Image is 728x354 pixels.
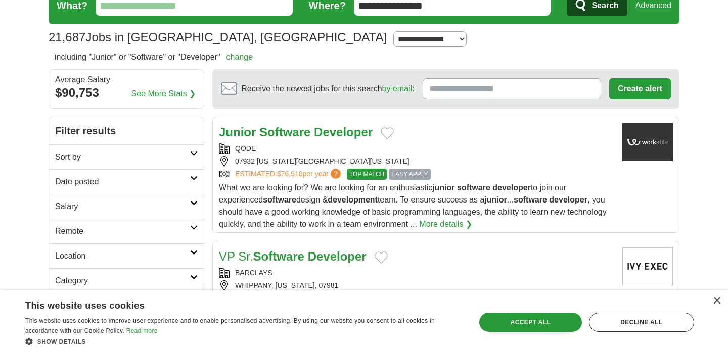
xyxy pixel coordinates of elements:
a: Remote [49,219,204,243]
strong: junior [484,195,507,204]
div: Decline all [589,313,694,332]
a: Junior Software Developer [219,125,373,139]
strong: Developer [314,125,373,139]
span: What we are looking for? We are looking for an enthusiastic to join our experienced design & team... [219,183,607,228]
strong: software [263,195,296,204]
span: ? [331,169,341,179]
div: This website uses cookies [25,296,437,312]
span: TOP MATCH [347,169,387,180]
div: Close [713,297,720,305]
button: Add to favorite jobs [375,251,388,264]
h2: Location [55,250,190,262]
a: Sort by [49,144,204,169]
div: 07932 [US_STATE][GEOGRAPHIC_DATA][US_STATE] [219,156,614,167]
img: Company logo [622,123,673,161]
h2: Category [55,275,190,287]
h2: Filter results [49,117,204,144]
span: $76,910 [277,170,303,178]
strong: software [457,183,490,192]
div: $90,753 [55,84,198,102]
button: Add to favorite jobs [381,127,394,139]
span: This website uses cookies to improve user experience and to enable personalised advertising. By u... [25,317,435,334]
h2: Salary [55,200,190,213]
span: Show details [37,338,86,345]
a: VP Sr.Software Developer [219,249,367,263]
strong: developer [549,195,587,204]
strong: Junior [219,125,256,139]
div: Average Salary [55,76,198,84]
h1: Jobs in [GEOGRAPHIC_DATA], [GEOGRAPHIC_DATA] [49,30,387,44]
a: ESTIMATED:$76,910per year? [235,169,343,180]
a: See More Stats ❯ [131,88,196,100]
h2: Remote [55,225,190,237]
button: Create alert [609,78,671,99]
a: Category [49,268,204,293]
img: Barclays logo [622,247,673,285]
a: Location [49,243,204,268]
strong: software [514,195,547,204]
strong: development [328,195,378,204]
a: Read more, opens a new window [126,327,158,334]
span: Receive the newest jobs for this search : [241,83,414,95]
div: Accept all [479,313,582,332]
h2: Sort by [55,151,190,163]
a: by email [382,84,413,93]
h2: Date posted [55,176,190,188]
strong: Software [253,249,304,263]
span: 21,687 [49,28,85,46]
strong: Developer [308,249,367,263]
div: WHIPPANY, [US_STATE], 07981 [219,280,614,291]
h2: including "Junior" or "Software" or "Developer" [55,51,253,63]
div: Show details [25,336,463,346]
strong: developer [492,183,531,192]
a: Date posted [49,169,204,194]
strong: Software [259,125,310,139]
strong: junior [432,183,454,192]
a: BARCLAYS [235,269,272,277]
a: Salary [49,194,204,219]
a: change [226,53,253,61]
div: QODE [219,143,614,154]
a: More details ❯ [419,218,472,230]
span: EASY APPLY [389,169,430,180]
